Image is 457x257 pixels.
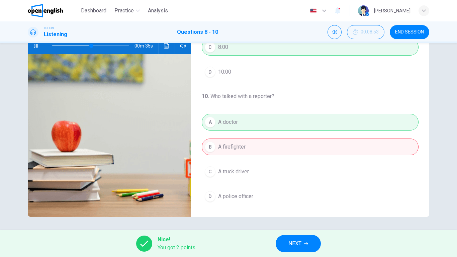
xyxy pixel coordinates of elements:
[28,54,191,217] img: Talks
[202,93,210,99] h4: 10 .
[347,25,384,39] div: Hide
[358,5,369,16] img: Profile picture
[374,7,410,15] div: [PERSON_NAME]
[202,92,419,100] h4: Who talked with a reporter?
[390,25,429,39] button: END SESSION
[44,30,67,38] h1: Listening
[44,26,54,30] span: TOEIC®
[309,8,317,13] img: en
[361,29,379,35] span: 00:08:53
[328,25,342,39] div: Mute
[112,5,143,17] button: Practice
[395,29,424,35] span: END SESSION
[134,38,158,54] span: 00m 35s
[148,7,168,15] span: Analysis
[276,235,321,252] button: NEXT
[161,38,172,54] button: Click to see the audio transcription
[177,28,218,36] h1: Questions 8 - 10
[158,236,195,244] span: Nice!
[114,7,134,15] span: Practice
[288,239,301,248] span: NEXT
[78,5,109,17] button: Dashboard
[81,7,106,15] span: Dashboard
[28,4,63,17] img: OpenEnglish logo
[347,25,384,39] button: 00:08:53
[158,244,195,252] span: You got 2 points
[145,5,171,17] button: Analysis
[28,4,78,17] a: OpenEnglish logo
